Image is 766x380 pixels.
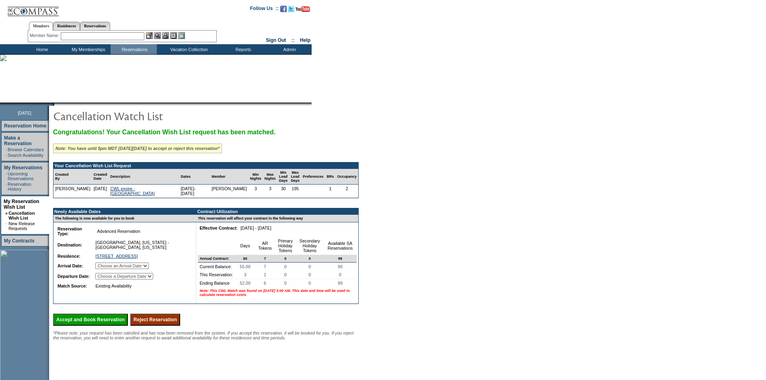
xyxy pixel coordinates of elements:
img: Reservations [170,32,177,39]
td: Member [210,169,248,185]
td: Description [109,169,179,185]
span: *Please note, your request has been satisfied and has now been removed from the system. If you ac... [53,331,354,340]
a: Sign Out [266,37,286,43]
td: Home [18,44,64,54]
a: Residences [53,22,80,30]
a: Reservation History [8,182,31,191]
span: 0 [283,255,288,262]
a: Become our fan on Facebook [280,8,287,13]
td: 30 [277,185,290,198]
td: 2 [335,185,358,198]
td: Reservations [111,44,157,54]
td: 3 [263,185,277,198]
span: 99 [337,255,344,262]
a: Reservation Home [4,123,46,129]
b: Departure Date: [58,274,90,279]
td: Vacation Collection [157,44,219,54]
td: Days [235,237,255,255]
span: 0 [337,271,343,279]
td: Preferences [301,169,325,185]
span: :: [292,37,295,43]
td: Newly Available Dates [53,208,191,215]
img: b_calculator.gif [178,32,185,39]
span: 99 [336,263,344,271]
a: Reservations [80,22,110,30]
img: b_edit.gif [146,32,153,39]
td: [DATE] [92,185,109,198]
b: Match Source: [58,283,87,288]
a: Subscribe to our YouTube Channel [296,8,310,13]
div: Member Name: [30,32,61,39]
span: 99 [336,279,344,287]
img: View [154,32,161,39]
td: Secondary Holiday Tokens [296,237,324,255]
span: 0 [307,271,312,279]
input: Accept and Book Reservation [53,314,128,326]
img: Become our fan on Facebook [280,6,287,12]
a: [STREET_ADDRESS] [95,254,138,259]
b: Residence: [58,254,80,259]
img: promoShadowLeftCorner.gif [51,103,54,106]
td: · [5,221,8,231]
a: Members [29,22,53,31]
a: Cancellation Wish List [8,211,35,220]
td: Created Date [92,169,109,185]
b: Arrival Date: [58,263,83,268]
img: blank.gif [54,103,55,106]
span: 55.00 [238,263,252,271]
td: The following is now available for you to book [53,215,191,222]
span: 52.00 [238,279,252,287]
span: 0 [283,263,288,271]
a: Upcoming Reservations [8,171,33,181]
span: 0 [283,271,288,279]
td: 195 [289,185,301,198]
td: · [6,153,7,158]
td: 3 [248,185,263,198]
td: [DATE]- [DATE] [179,185,210,198]
td: AR Tokens [255,237,275,255]
span: 0 [307,263,312,271]
td: Current Balance: [198,263,235,271]
td: Available SA Reservations [324,237,357,255]
td: This reservation will affect your contract in the following way [196,215,358,222]
a: CWL expire - [GEOGRAPHIC_DATA] [110,186,155,196]
td: Max Nights [263,169,277,185]
span: 1 [262,271,268,279]
span: 3 [242,271,248,279]
span: 0 [307,255,312,262]
span: Advanced Reservation [95,227,142,235]
img: pgTtlCancellationNotification.gif [53,108,214,124]
td: Ending Balance [198,279,235,287]
td: · [6,171,7,181]
td: · [6,182,7,191]
span: 6 [262,279,268,287]
b: Effective Contract: [199,226,238,230]
span: 7 [263,255,268,262]
span: 7 [262,263,268,271]
td: Note: This CWL Match was found on [DATE] 3:00 AM. This date and time will be used to calculate re... [198,287,357,298]
a: Follow us on Twitter [288,8,294,13]
a: Help [300,37,310,43]
td: My Memberships [64,44,111,54]
a: New Release Requests [8,221,35,231]
b: Reservation Type: [58,226,82,236]
td: Reports [219,44,265,54]
b: » [5,211,8,216]
td: Annual Contract: [198,255,235,263]
td: [PERSON_NAME] [210,185,248,198]
td: · [6,147,7,152]
img: Follow us on Twitter [288,6,294,12]
a: My Reservations [4,165,42,170]
input: Reject Reservation [130,314,180,326]
td: BRs [325,169,335,185]
td: Follow Us :: [250,5,279,14]
td: Created By [53,169,92,185]
td: Max Lead Days [289,169,301,185]
td: This Reservation: [198,271,235,279]
img: Subscribe to our YouTube Channel [296,6,310,12]
img: Impersonate [162,32,169,39]
td: Primary Holiday Tokens [275,237,296,255]
span: [DATE] [18,111,31,115]
td: Existing Availability [94,282,189,290]
td: Min Nights [248,169,263,185]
